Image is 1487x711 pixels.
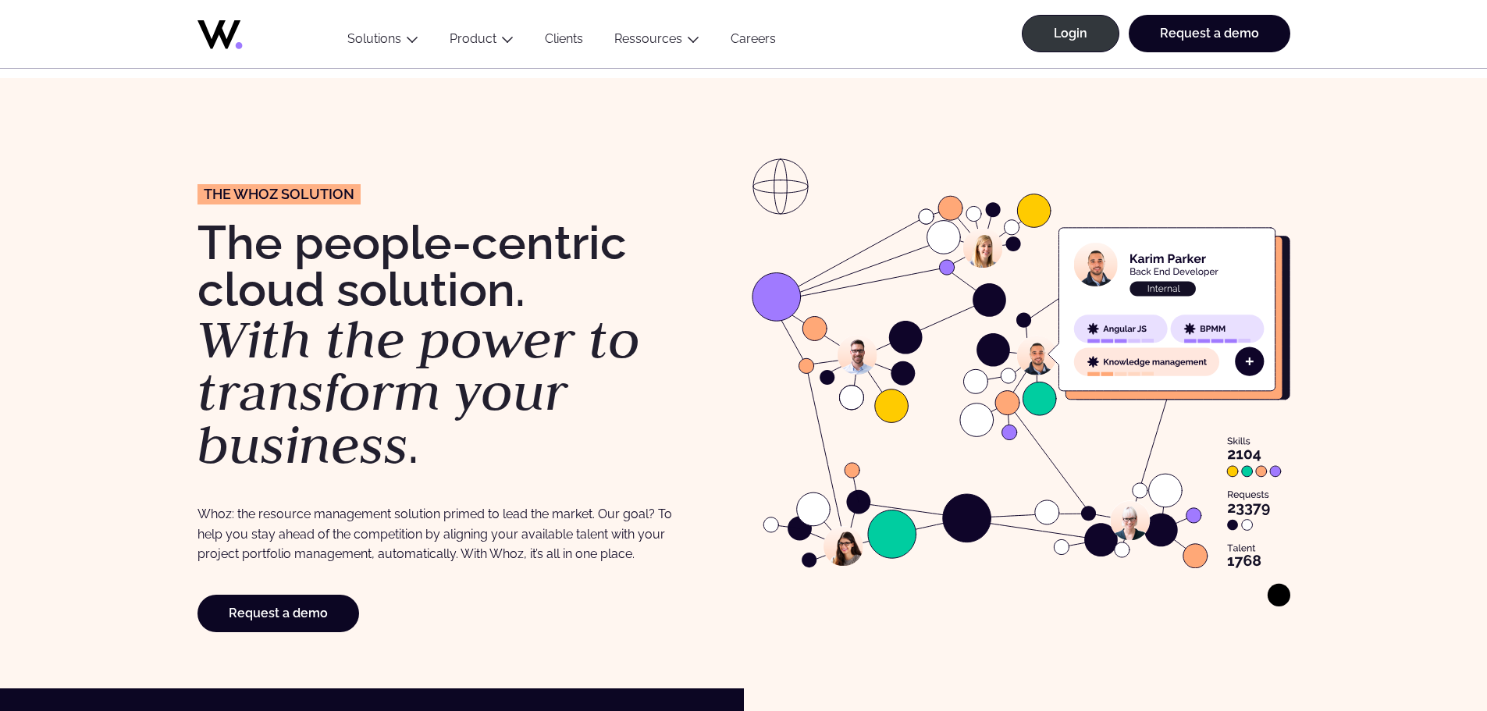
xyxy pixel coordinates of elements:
[197,504,682,563] p: Whoz: the resource management solution primed to lead the market. Our goal? To help you stay ahea...
[599,31,715,52] button: Ressources
[529,31,599,52] a: Clients
[197,304,640,478] em: With the power to transform your business
[204,187,354,201] span: The Whoz solution
[715,31,792,52] a: Careers
[1384,608,1465,689] iframe: Chatbot
[197,595,359,632] a: Request a demo
[450,31,496,46] a: Product
[614,31,682,46] a: Ressources
[332,31,434,52] button: Solutions
[1022,15,1119,52] a: Login
[434,31,529,52] button: Product
[1129,15,1290,52] a: Request a demo
[197,219,736,471] h1: The people-centric cloud solution. .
